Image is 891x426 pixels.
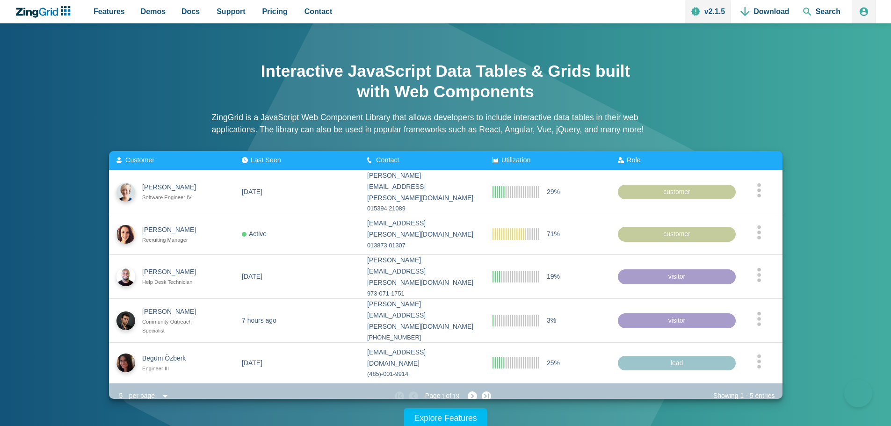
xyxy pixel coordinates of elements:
div: 7 hours ago [242,315,276,326]
div: [PERSON_NAME] [142,182,204,193]
div: Community Outreach Specialist [142,317,204,335]
span: Docs [181,5,200,18]
span: 25% [547,357,560,368]
div: [DATE] [242,186,262,197]
zg-text: 19 [452,394,460,399]
div: Begüm Özberk [142,353,204,364]
span: Utilization [501,156,530,164]
div: [PERSON_NAME] [142,306,204,318]
div: customer [618,184,736,199]
div: [PHONE_NUMBER] [367,332,478,342]
div: [PERSON_NAME][EMAIL_ADDRESS][PERSON_NAME][DOMAIN_NAME] [367,255,478,288]
a: ZingChart Logo. Click to return to the homepage [15,6,75,18]
div: per page [126,390,159,403]
span: of [446,390,451,402]
zg-text: 1 [739,392,746,399]
span: Customer [125,156,154,164]
span: 29% [547,186,560,197]
span: Support [217,5,245,18]
span: 3% [547,315,556,326]
div: (485)-001-9914 [367,369,478,379]
span: Pricing [262,5,288,18]
div: Engineer III [142,364,204,373]
span: 71% [547,229,560,240]
div: visitor [618,269,736,284]
div: [EMAIL_ADDRESS][PERSON_NAME][DOMAIN_NAME] [367,218,478,240]
iframe: Help Scout Beacon - Open [844,379,872,407]
h1: Interactive JavaScript Data Tables & Grids built with Web Components [259,61,633,102]
div: Help Desk Technician [142,278,204,287]
span: 19% [547,271,560,282]
zg-button: firstpage [395,391,404,401]
div: visitor [618,313,736,328]
div: Active [242,229,267,240]
span: Contact [376,156,399,164]
span: Contact [304,5,333,18]
div: 013873 01307 [367,240,478,251]
div: [PERSON_NAME][EMAIL_ADDRESS][PERSON_NAME][DOMAIN_NAME] [367,299,478,332]
span: Page [425,390,441,402]
div: customer [618,227,736,242]
div: [PERSON_NAME] [142,267,204,278]
span: Features [94,5,125,18]
zg-button: prevpage [409,391,423,401]
zg-button: lastpage [482,391,491,401]
div: [PERSON_NAME][EMAIL_ADDRESS][PERSON_NAME][DOMAIN_NAME] [367,170,478,203]
div: [DATE] [242,271,262,282]
zg-text: 1 [442,394,445,399]
p: ZingGrid is a JavaScript Web Component Library that allows developers to include interactive data... [212,111,680,136]
div: lead [618,355,736,370]
span: Last Seen [251,156,281,164]
div: Showing - entries [713,390,775,402]
div: 5 [116,390,126,403]
zg-text: 5 [748,392,755,399]
div: 015394 21089 [367,203,478,214]
span: Demos [141,5,166,18]
div: [PERSON_NAME] [142,224,204,236]
div: Recruiting Manager [142,235,204,244]
div: [DATE] [242,357,262,368]
div: Software Engineer IV [142,193,204,202]
zg-button: nextpage [463,391,477,401]
div: 973-071-1751 [367,288,478,298]
span: Role [627,156,641,164]
div: [EMAIL_ADDRESS][DOMAIN_NAME] [367,347,478,369]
